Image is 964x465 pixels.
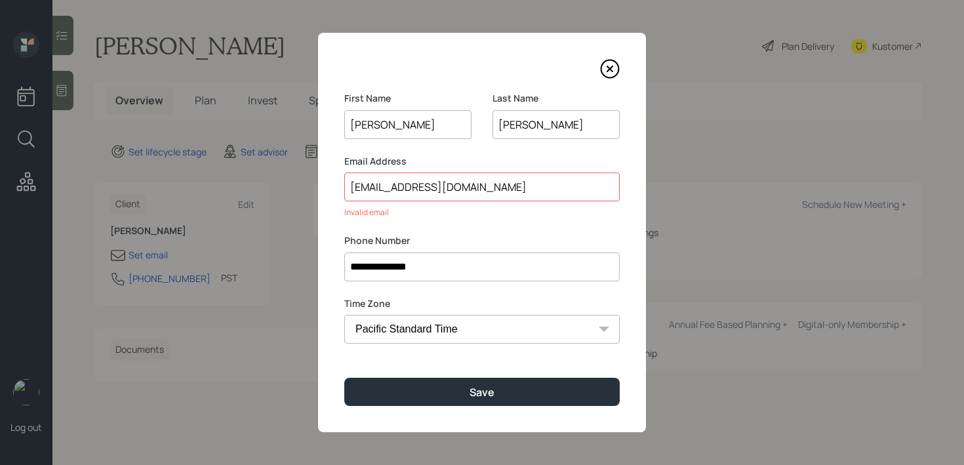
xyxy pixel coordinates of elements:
[344,297,620,310] label: Time Zone
[344,155,620,168] label: Email Address
[344,207,620,218] div: Invalid email
[492,92,620,105] label: Last Name
[344,92,472,105] label: First Name
[344,234,620,247] label: Phone Number
[344,378,620,406] button: Save
[470,385,494,399] div: Save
